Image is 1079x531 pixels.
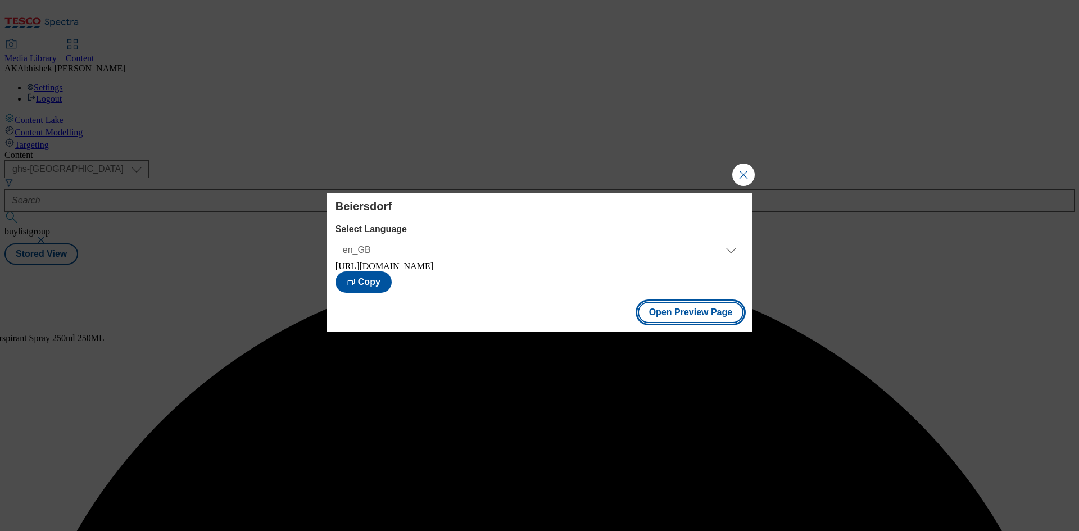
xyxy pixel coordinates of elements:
[327,193,752,332] div: Modal
[732,164,755,186] button: Close Modal
[336,199,743,213] h4: Beiersdorf
[336,261,743,271] div: [URL][DOMAIN_NAME]
[638,302,744,323] button: Open Preview Page
[336,224,743,234] label: Select Language
[336,271,392,293] button: Copy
